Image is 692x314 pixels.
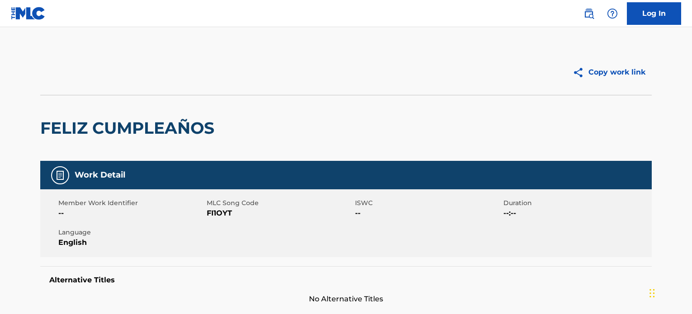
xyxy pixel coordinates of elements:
span: -- [355,208,501,219]
span: Language [58,228,204,237]
span: Duration [503,198,649,208]
div: Widget de chat [647,271,692,314]
span: MLC Song Code [207,198,353,208]
span: --:-- [503,208,649,219]
h2: FELIZ CUMPLEAÑOS [40,118,219,138]
div: Arrastrar [649,280,655,307]
h5: Work Detail [75,170,125,180]
img: MLC Logo [11,7,46,20]
button: Copy work link [566,61,652,84]
span: No Alternative Titles [40,294,652,305]
a: Log In [627,2,681,25]
iframe: Chat Widget [647,271,692,314]
div: Help [603,5,621,23]
span: -- [58,208,204,219]
h5: Alternative Titles [49,276,643,285]
span: English [58,237,204,248]
img: Work Detail [55,170,66,181]
span: ISWC [355,198,501,208]
img: help [607,8,618,19]
a: Public Search [580,5,598,23]
img: Copy work link [573,67,588,78]
span: Member Work Identifier [58,198,204,208]
span: FI1OYT [207,208,353,219]
img: search [583,8,594,19]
